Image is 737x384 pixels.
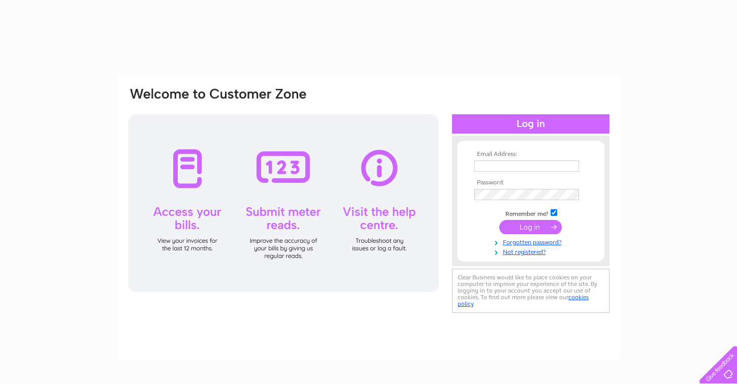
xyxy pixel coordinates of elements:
[472,179,590,186] th: Password:
[472,208,590,218] td: Remember me?
[472,151,590,158] th: Email Address:
[474,237,590,246] a: Forgotten password?
[452,269,610,313] div: Clear Business would like to place cookies on your computer to improve your experience of the sit...
[499,220,562,234] input: Submit
[474,246,590,256] a: Not registered?
[458,294,589,307] a: cookies policy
